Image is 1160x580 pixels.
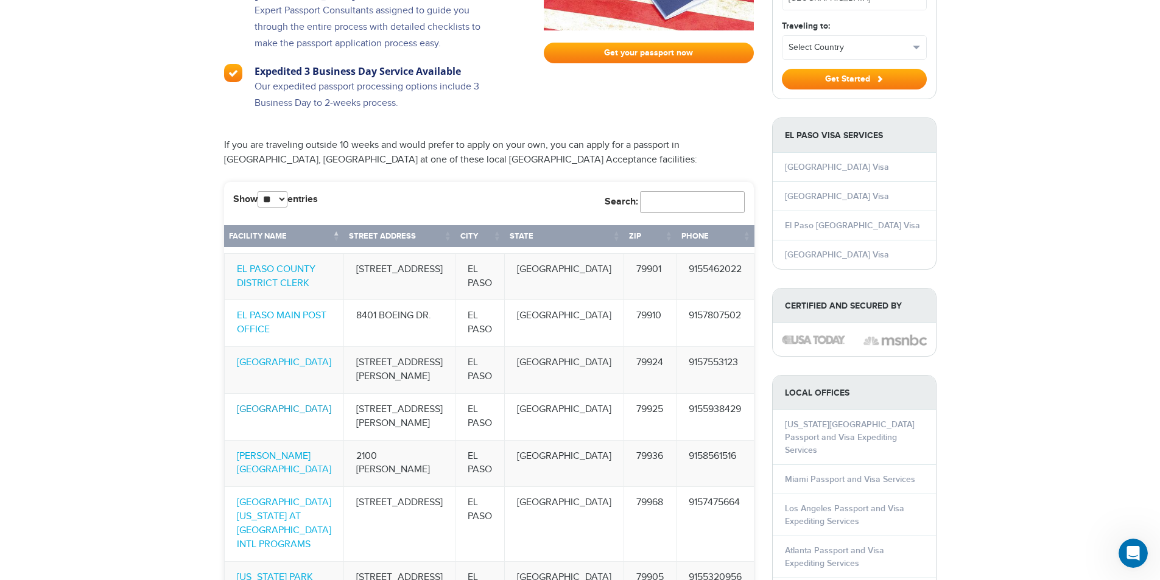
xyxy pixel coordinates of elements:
[624,440,677,487] td: 79936
[773,376,936,410] strong: LOCAL OFFICES
[624,225,677,253] th: Zip: activate to sort column ascending
[785,250,889,260] a: [GEOGRAPHIC_DATA] Visa
[455,440,505,487] td: EL PASO
[505,440,624,487] td: [GEOGRAPHIC_DATA]
[237,450,331,476] a: [PERSON_NAME][GEOGRAPHIC_DATA]
[237,310,326,335] a: EL PASO MAIN POST OFFICE
[782,19,830,32] label: Traveling to:
[233,191,318,208] label: Show entries
[544,43,754,63] a: Get your passport now
[605,191,745,213] label: Search:
[505,346,624,393] td: [GEOGRAPHIC_DATA]
[782,36,926,59] button: Select Country
[344,393,455,440] td: [STREET_ADDRESS][PERSON_NAME]
[237,404,331,415] a: [GEOGRAPHIC_DATA]
[344,440,455,487] td: 2100 [PERSON_NAME]
[455,486,505,561] td: EL PASO
[255,64,505,79] h3: Expedited 3 Business Day Service Available
[624,393,677,440] td: 79925
[677,225,754,253] th: Phone: activate to sort column ascending
[237,264,315,289] a: EL PASO COUNTY DISTRICT CLERK
[677,346,754,393] td: 9157553123
[455,225,505,253] th: City: activate to sort column ascending
[677,299,754,346] td: 9157807502
[258,191,287,208] select: Showentries
[455,346,505,393] td: EL PASO
[505,393,624,440] td: [GEOGRAPHIC_DATA]
[624,346,677,393] td: 79924
[344,253,455,300] td: [STREET_ADDRESS]
[785,419,915,455] a: [US_STATE][GEOGRAPHIC_DATA] Passport and Visa Expediting Services
[455,253,505,300] td: EL PASO
[624,486,677,561] td: 79968
[677,253,754,300] td: 9155462022
[773,288,936,323] strong: Certified and Secured by
[677,393,754,440] td: 9155938429
[224,225,344,253] th: Facility Name: activate to sort column descending
[505,299,624,346] td: [GEOGRAPHIC_DATA]
[505,253,624,300] td: [GEOGRAPHIC_DATA]
[624,253,677,300] td: 79901
[455,393,505,440] td: EL PASO
[344,299,455,346] td: 8401 BOEING DR.
[505,486,624,561] td: [GEOGRAPHIC_DATA]
[255,79,505,124] p: Our expedited passport processing options include 3 Business Day to 2-weeks process.
[782,69,927,89] button: Get Started
[785,474,915,484] a: Miami Passport and Visa Services
[785,162,889,172] a: [GEOGRAPHIC_DATA] Visa
[640,191,745,213] input: Search:
[455,299,505,346] td: EL PASO
[789,41,909,54] span: Select Country
[255,2,505,64] p: Expert Passport Consultants assigned to guide you through the entire process with detailed checkl...
[677,486,754,561] td: 9157475664
[237,357,331,368] a: [GEOGRAPHIC_DATA]
[773,118,936,153] strong: El Paso Visa Services
[785,191,889,201] a: [GEOGRAPHIC_DATA] Visa
[224,138,754,167] p: If you are traveling outside 10 weeks and would prefer to apply on your own, you can apply for a ...
[782,335,845,344] img: image description
[785,503,904,526] a: Los Angeles Passport and Visa Expediting Services
[785,545,884,568] a: Atlanta Passport and Visa Expediting Services
[677,440,754,487] td: 9158561516
[344,346,455,393] td: [STREET_ADDRESS][PERSON_NAME]
[1119,539,1148,568] iframe: Intercom live chat
[344,486,455,561] td: [STREET_ADDRESS]
[237,497,331,550] a: [GEOGRAPHIC_DATA][US_STATE] AT [GEOGRAPHIC_DATA] INTL PROGRAMS
[863,333,927,348] img: image description
[785,220,920,231] a: El Paso [GEOGRAPHIC_DATA] Visa
[505,225,624,253] th: State: activate to sort column ascending
[624,299,677,346] td: 79910
[344,225,455,253] th: Street Address: activate to sort column ascending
